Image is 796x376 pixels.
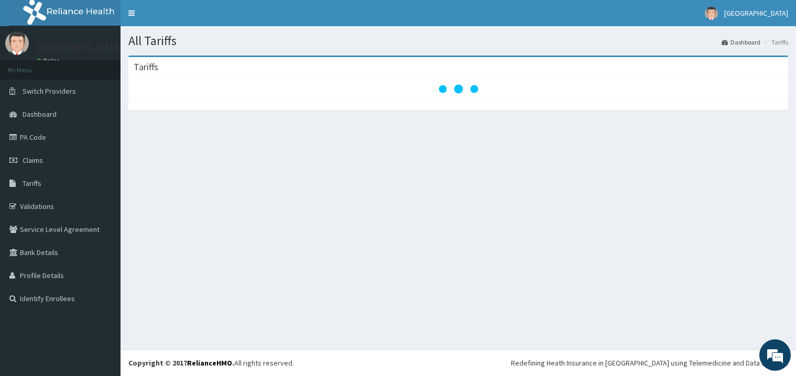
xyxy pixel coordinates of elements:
img: User Image [705,7,718,20]
div: Redefining Heath Insurance in [GEOGRAPHIC_DATA] using Telemedicine and Data Science! [511,358,788,368]
h3: Tariffs [134,62,158,72]
span: Dashboard [23,109,57,119]
a: Dashboard [722,38,760,47]
span: Switch Providers [23,86,76,96]
a: Online [37,57,62,64]
span: Tariffs [23,179,41,188]
svg: audio-loading [438,68,479,110]
span: [GEOGRAPHIC_DATA] [724,8,788,18]
img: User Image [5,31,29,55]
h1: All Tariffs [128,34,788,48]
footer: All rights reserved. [121,349,796,376]
li: Tariffs [761,38,788,47]
span: Claims [23,156,43,165]
p: [GEOGRAPHIC_DATA] [37,42,123,52]
a: RelianceHMO [187,358,232,368]
strong: Copyright © 2017 . [128,358,234,368]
